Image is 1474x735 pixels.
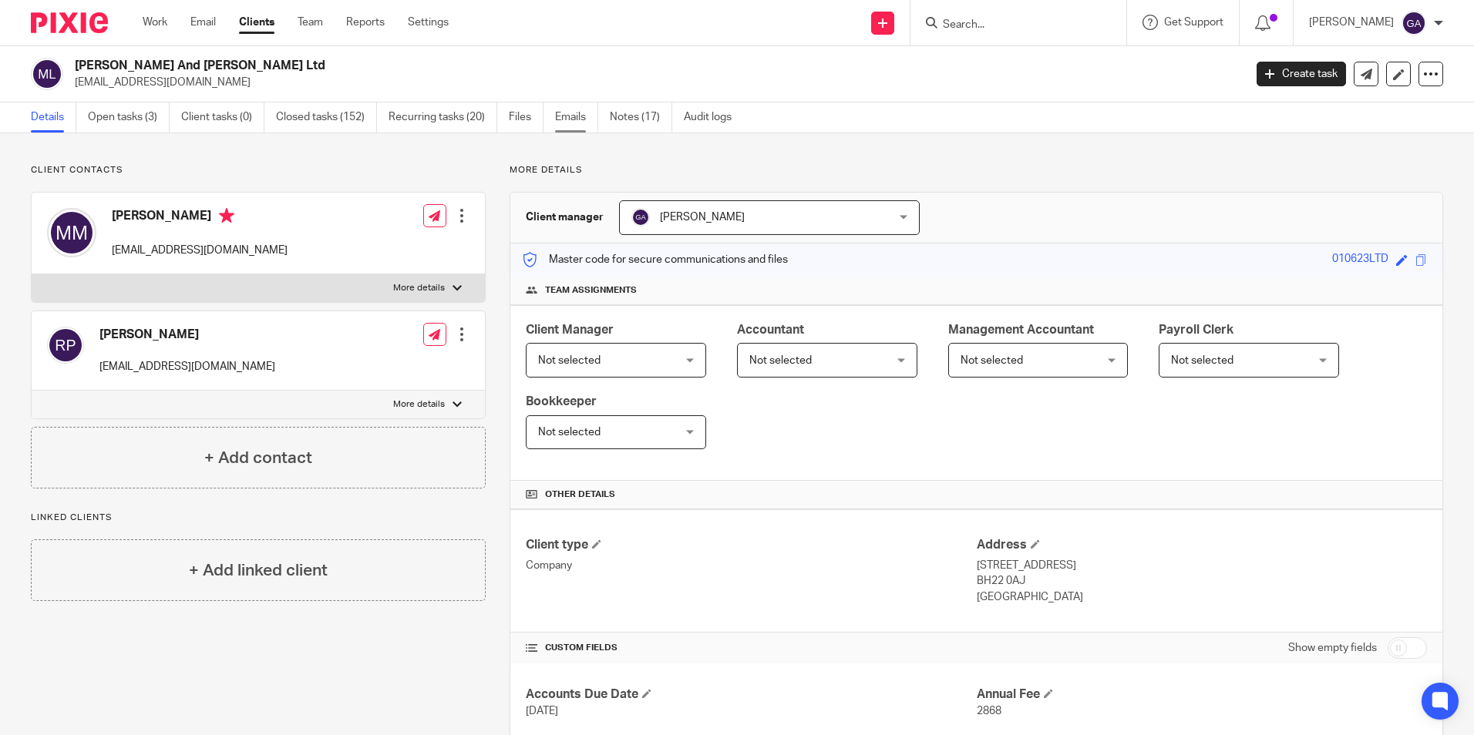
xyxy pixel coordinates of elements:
[31,58,63,90] img: svg%3E
[977,573,1427,589] p: BH22 0AJ
[538,355,601,366] span: Not selected
[526,706,558,717] span: [DATE]
[75,75,1233,90] p: [EMAIL_ADDRESS][DOMAIN_NAME]
[408,15,449,30] a: Settings
[393,398,445,411] p: More details
[389,102,497,133] a: Recurring tasks (20)
[1402,11,1426,35] img: svg%3E
[977,589,1427,605] p: [GEOGRAPHIC_DATA]
[1171,355,1233,366] span: Not selected
[204,446,312,470] h4: + Add contact
[660,212,745,223] span: [PERSON_NAME]
[143,15,167,30] a: Work
[948,324,1094,336] span: Management Accountant
[99,327,275,343] h4: [PERSON_NAME]
[545,488,615,501] span: Other details
[538,427,601,438] span: Not selected
[977,558,1427,573] p: [STREET_ADDRESS]
[610,102,672,133] a: Notes (17)
[346,15,385,30] a: Reports
[1159,324,1233,336] span: Payroll Clerk
[526,642,976,654] h4: CUSTOM FIELDS
[181,102,264,133] a: Client tasks (0)
[219,208,234,223] i: Primary
[526,324,614,336] span: Client Manager
[1309,15,1394,30] p: [PERSON_NAME]
[112,243,288,258] p: [EMAIL_ADDRESS][DOMAIN_NAME]
[31,164,486,176] p: Client contacts
[749,355,812,366] span: Not selected
[526,395,597,408] span: Bookkeeper
[522,252,788,267] p: Master code for secure communications and files
[189,559,328,582] h4: + Add linked client
[526,686,976,703] h4: Accounts Due Date
[509,102,543,133] a: Files
[684,102,743,133] a: Audit logs
[1164,17,1223,28] span: Get Support
[510,164,1443,176] p: More details
[112,208,288,227] h4: [PERSON_NAME]
[190,15,216,30] a: Email
[977,537,1427,553] h4: Address
[977,706,1001,717] span: 2868
[631,208,650,227] img: svg%3E
[941,18,1080,32] input: Search
[47,208,96,257] img: svg%3E
[1288,640,1377,656] label: Show empty fields
[526,558,976,573] p: Company
[75,58,1001,74] h2: [PERSON_NAME] And [PERSON_NAME] Ltd
[31,512,486,524] p: Linked clients
[88,102,170,133] a: Open tasks (3)
[31,102,76,133] a: Details
[1332,251,1388,269] div: 010623LTD
[1257,62,1346,86] a: Create task
[31,12,108,33] img: Pixie
[47,327,84,364] img: svg%3E
[977,686,1427,703] h4: Annual Fee
[99,359,275,374] p: [EMAIL_ADDRESS][DOMAIN_NAME]
[298,15,323,30] a: Team
[555,102,598,133] a: Emails
[239,15,274,30] a: Clients
[961,355,1023,366] span: Not selected
[393,282,445,294] p: More details
[737,324,804,336] span: Accountant
[276,102,377,133] a: Closed tasks (152)
[526,537,976,553] h4: Client type
[526,210,604,225] h3: Client manager
[545,284,637,297] span: Team assignments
